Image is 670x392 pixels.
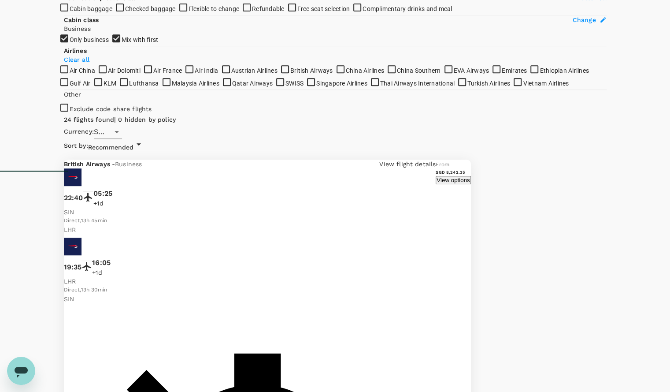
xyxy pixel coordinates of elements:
p: SIN [64,208,436,217]
img: BA [64,238,81,255]
span: +1d [93,200,103,207]
p: LHR [64,225,436,234]
p: SIN [64,295,436,303]
p: 05:25 [93,188,112,199]
p: 16:05 [92,258,111,268]
div: Direct , 13h 30min [64,286,436,295]
span: +1d [92,269,102,276]
img: BA [64,168,81,186]
button: View options [436,176,470,184]
iframe: Button to launch messaging window [7,357,35,385]
h6: SGD 8,242.35 [436,169,470,175]
div: Direct , 13h 45min [64,217,436,225]
p: LHR [64,277,436,286]
p: 22:40 [64,193,83,203]
p: 19:35 [64,262,82,273]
